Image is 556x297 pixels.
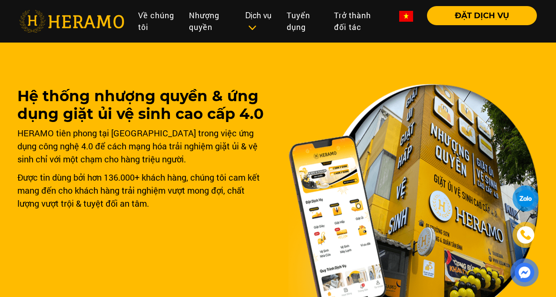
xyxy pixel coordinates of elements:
button: ĐẶT DỊCH VỤ [427,6,537,25]
a: Về chúng tôi [131,6,182,36]
img: heramo-logo.png [19,10,124,33]
div: Dịch vụ [245,10,273,33]
a: phone-icon [514,223,537,247]
div: HERAMO tiên phong tại [GEOGRAPHIC_DATA] trong việc ứng dụng công nghệ 4.0 để cách mạng hóa trải n... [17,126,268,165]
a: ĐẶT DỊCH VỤ [420,12,537,20]
a: Tuyển dụng [280,6,327,36]
img: phone-icon [521,230,531,240]
img: vn-flag.png [399,11,413,22]
img: subToggleIcon [248,23,257,32]
a: Nhượng quyền [182,6,238,36]
div: Được tin dùng bởi hơn 136.000+ khách hàng, chúng tôi cam kết mang đến cho khách hàng trải nghiệm ... [17,171,268,210]
h1: Hệ thống nhượng quyền & ứng dụng giặt ủi vệ sinh cao cấp 4.0 [17,87,268,123]
a: Trở thành đối tác [327,6,392,36]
